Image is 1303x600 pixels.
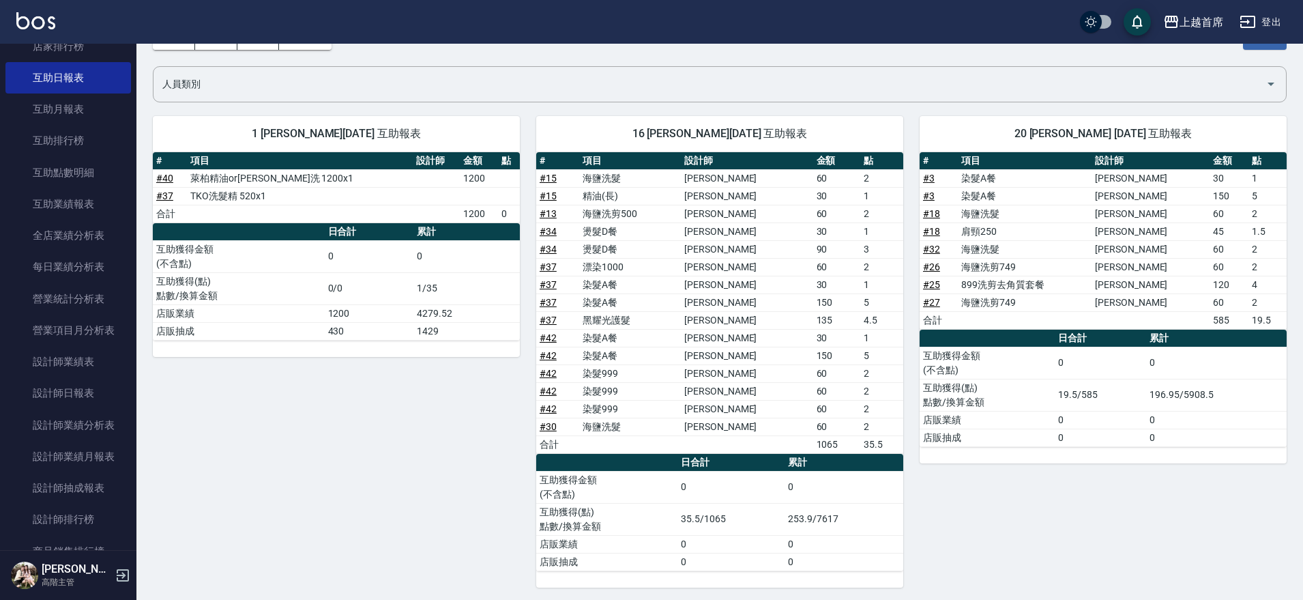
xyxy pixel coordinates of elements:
[42,562,111,576] h5: [PERSON_NAME]
[923,190,935,201] a: #3
[923,279,940,290] a: #25
[5,157,131,188] a: 互助點數明細
[1146,330,1286,347] th: 累計
[5,62,131,94] a: 互助日報表
[460,152,498,170] th: 金額
[579,365,681,382] td: 染髮999
[1260,73,1282,95] button: Open
[860,311,903,329] td: 4.5
[153,223,520,341] table: a dense table
[958,205,1092,223] td: 海鹽洗髮
[413,240,520,272] td: 0
[1092,152,1210,170] th: 設計師
[860,276,903,294] td: 1
[1158,8,1229,36] button: 上越首席
[923,226,940,237] a: #18
[536,553,677,571] td: 店販抽成
[540,332,557,343] a: #42
[1092,294,1210,311] td: [PERSON_NAME]
[325,272,414,304] td: 0/0
[920,347,1055,379] td: 互助獲得金額 (不含點)
[1248,294,1287,311] td: 2
[1092,169,1210,187] td: [PERSON_NAME]
[16,12,55,29] img: Logo
[958,276,1092,294] td: 899洗剪去角質套餐
[579,205,681,223] td: 海鹽洗剪500
[579,223,681,240] td: 燙髮D餐
[540,279,557,290] a: #37
[5,472,131,504] a: 設計師抽成報表
[1248,276,1287,294] td: 4
[785,454,903,472] th: 累計
[860,382,903,400] td: 2
[920,152,1287,330] table: a dense table
[5,441,131,472] a: 設計師業績月報表
[540,403,557,414] a: #42
[153,272,325,304] td: 互助獲得(點) 點數/換算金額
[1248,169,1287,187] td: 1
[813,240,861,258] td: 90
[785,471,903,503] td: 0
[813,152,861,170] th: 金額
[5,315,131,346] a: 營業項目月分析表
[579,311,681,329] td: 黑耀光護髮
[413,304,520,322] td: 4279.52
[325,223,414,241] th: 日合計
[1092,223,1210,240] td: [PERSON_NAME]
[681,187,812,205] td: [PERSON_NAME]
[681,152,812,170] th: 設計師
[958,152,1092,170] th: 項目
[579,382,681,400] td: 染髮999
[958,223,1092,240] td: 肩頸250
[681,382,812,400] td: [PERSON_NAME]
[42,576,111,588] p: 高階主管
[860,400,903,418] td: 2
[813,258,861,276] td: 60
[540,226,557,237] a: #34
[813,435,861,453] td: 1065
[681,240,812,258] td: [PERSON_NAME]
[785,503,903,535] td: 253.9/7617
[677,535,785,553] td: 0
[1248,205,1287,223] td: 2
[681,418,812,435] td: [PERSON_NAME]
[153,152,187,170] th: #
[813,169,861,187] td: 60
[813,311,861,329] td: 135
[169,127,503,141] span: 1 [PERSON_NAME][DATE] 互助報表
[813,347,861,365] td: 150
[1146,429,1286,446] td: 0
[677,471,785,503] td: 0
[579,294,681,311] td: 染髮A餐
[1210,294,1248,311] td: 60
[536,152,903,454] table: a dense table
[1146,347,1286,379] td: 0
[153,240,325,272] td: 互助獲得金額 (不含點)
[1055,379,1146,411] td: 19.5/585
[540,261,557,272] a: #37
[5,251,131,283] a: 每日業績分析表
[1248,240,1287,258] td: 2
[1092,205,1210,223] td: [PERSON_NAME]
[677,553,785,571] td: 0
[1210,276,1248,294] td: 120
[5,220,131,251] a: 全店業績分析表
[677,503,785,535] td: 35.5/1065
[681,276,812,294] td: [PERSON_NAME]
[1055,330,1146,347] th: 日合計
[1210,205,1248,223] td: 60
[681,169,812,187] td: [PERSON_NAME]
[540,173,557,184] a: #15
[958,187,1092,205] td: 染髮A餐
[920,311,958,329] td: 合計
[187,152,413,170] th: 項目
[413,152,460,170] th: 設計師
[936,127,1270,141] span: 20 [PERSON_NAME] [DATE] 互助報表
[540,315,557,326] a: #37
[5,125,131,156] a: 互助排行榜
[498,205,520,223] td: 0
[860,365,903,382] td: 2
[579,169,681,187] td: 海鹽洗髮
[413,223,520,241] th: 累計
[1092,240,1210,258] td: [PERSON_NAME]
